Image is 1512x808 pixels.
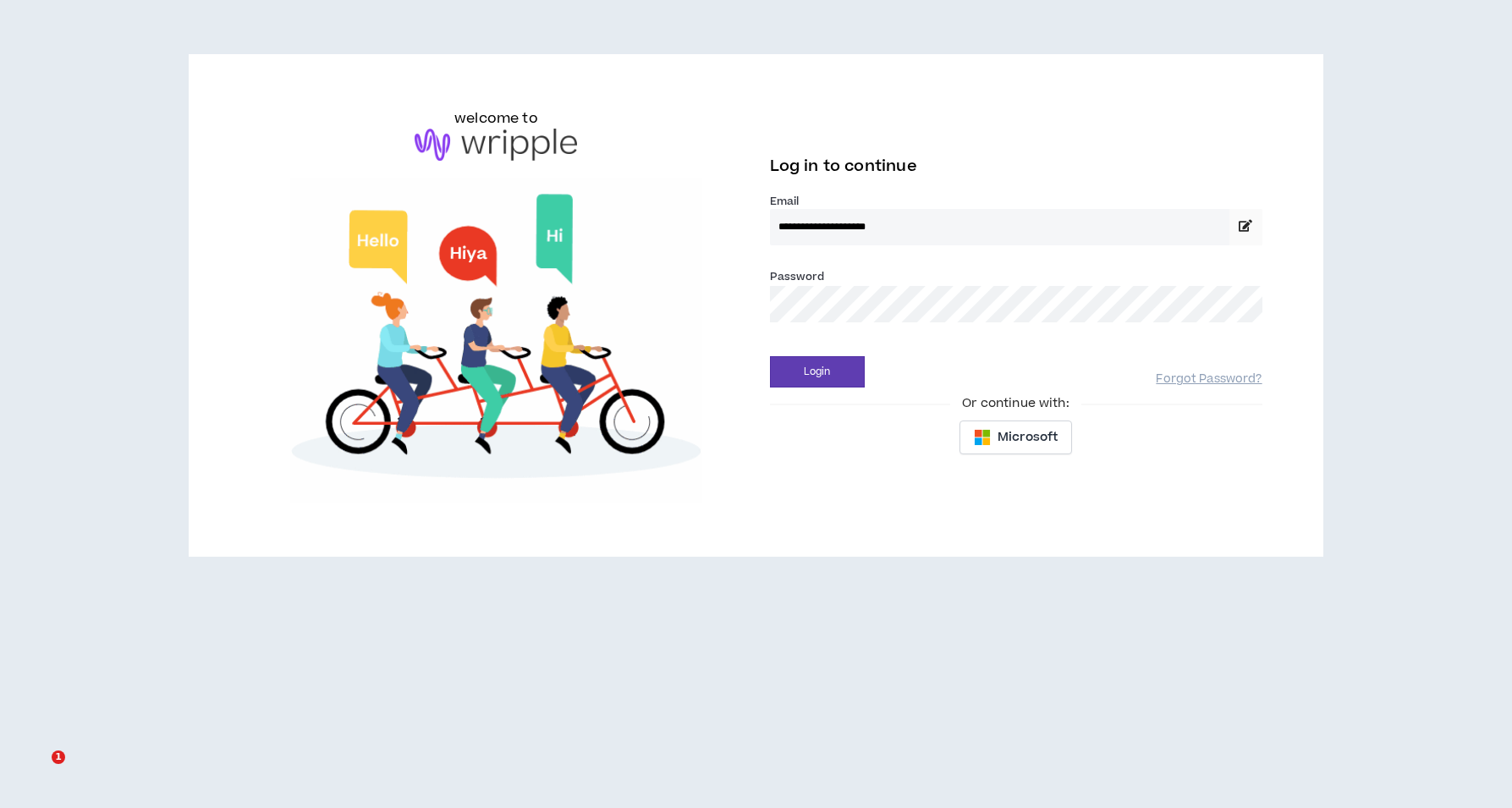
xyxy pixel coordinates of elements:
span: Microsoft [998,428,1058,447]
span: 1 [52,750,65,764]
span: Or continue with: [950,394,1080,413]
iframe: Intercom live chat [17,750,58,791]
label: Password [770,269,825,284]
h6: welcome to [454,108,538,129]
img: Welcome to Wripple [250,178,742,503]
label: Email [770,194,1262,209]
a: Forgot Password? [1156,371,1262,388]
img: logo-brand.png [415,129,577,161]
span: Log in to continue [770,156,917,177]
button: Login [770,356,865,388]
button: Microsoft [959,420,1072,454]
